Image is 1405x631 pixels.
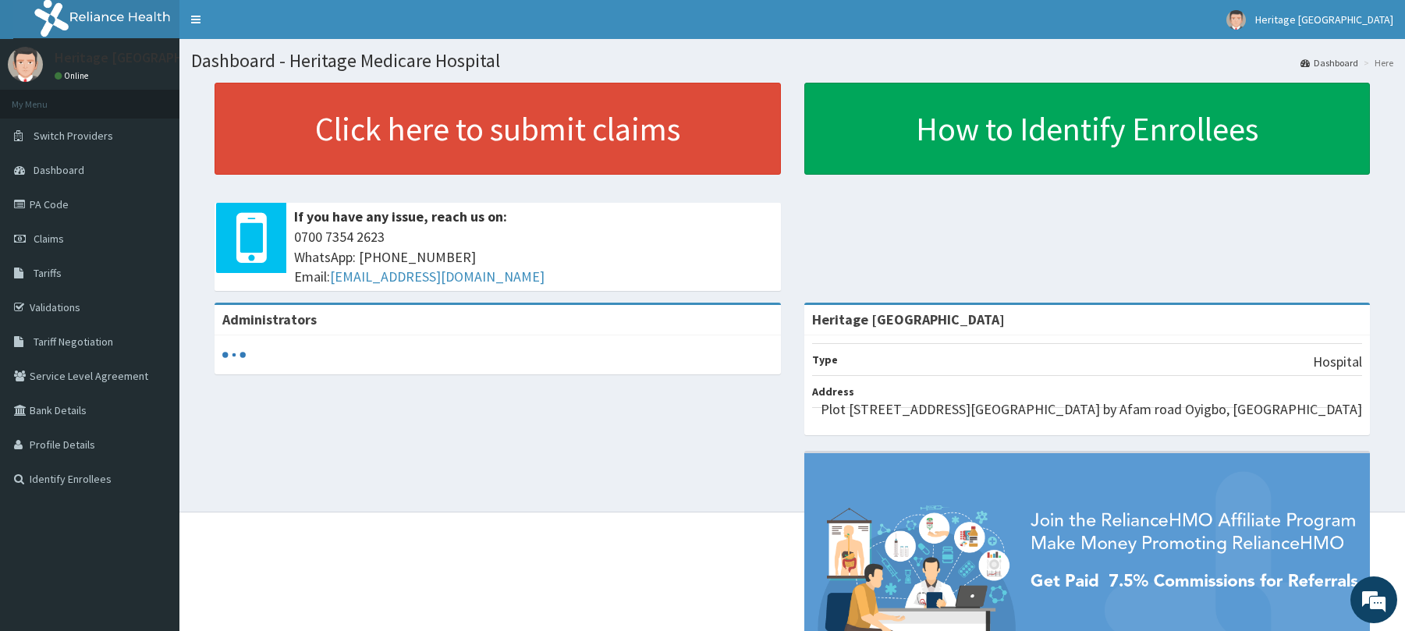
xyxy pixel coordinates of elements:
[34,232,64,246] span: Claims
[191,51,1393,71] h1: Dashboard - Heritage Medicare Hospital
[330,268,545,285] a: [EMAIL_ADDRESS][DOMAIN_NAME]
[55,70,92,81] a: Online
[34,163,84,177] span: Dashboard
[34,335,113,349] span: Tariff Negotiation
[1226,10,1246,30] img: User Image
[222,310,317,328] b: Administrators
[294,207,507,225] b: If you have any issue, reach us on:
[821,399,1362,420] p: Plot [STREET_ADDRESS][GEOGRAPHIC_DATA] by Afam road Oyigbo, [GEOGRAPHIC_DATA]
[34,266,62,280] span: Tariffs
[55,51,240,65] p: Heritage [GEOGRAPHIC_DATA]
[804,83,1371,175] a: How to Identify Enrollees
[215,83,781,175] a: Click here to submit claims
[1360,56,1393,69] li: Here
[8,47,43,82] img: User Image
[1255,12,1393,27] span: Heritage [GEOGRAPHIC_DATA]
[1313,352,1362,372] p: Hospital
[812,353,838,367] b: Type
[34,129,113,143] span: Switch Providers
[294,227,773,287] span: 0700 7354 2623 WhatsApp: [PHONE_NUMBER] Email:
[222,343,246,367] svg: audio-loading
[812,385,854,399] b: Address
[812,310,1005,328] strong: Heritage [GEOGRAPHIC_DATA]
[1300,56,1358,69] a: Dashboard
